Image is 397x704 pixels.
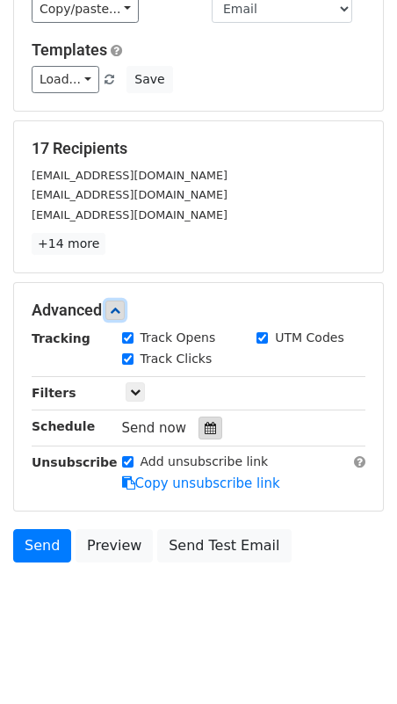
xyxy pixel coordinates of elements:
[32,40,107,59] a: Templates
[32,233,105,255] a: +14 more
[32,188,227,201] small: [EMAIL_ADDRESS][DOMAIN_NAME]
[32,301,365,320] h5: Advanced
[122,420,187,436] span: Send now
[76,529,153,562] a: Preview
[32,208,227,221] small: [EMAIL_ADDRESS][DOMAIN_NAME]
[275,329,343,347] label: UTM Codes
[141,453,269,471] label: Add unsubscribe link
[32,455,118,469] strong: Unsubscribe
[13,529,71,562] a: Send
[141,350,213,368] label: Track Clicks
[309,620,397,704] iframe: Chat Widget
[157,529,291,562] a: Send Test Email
[32,66,99,93] a: Load...
[32,386,76,400] strong: Filters
[122,475,280,491] a: Copy unsubscribe link
[32,331,90,345] strong: Tracking
[126,66,172,93] button: Save
[32,419,95,433] strong: Schedule
[32,139,365,158] h5: 17 Recipients
[141,329,216,347] label: Track Opens
[32,169,227,182] small: [EMAIL_ADDRESS][DOMAIN_NAME]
